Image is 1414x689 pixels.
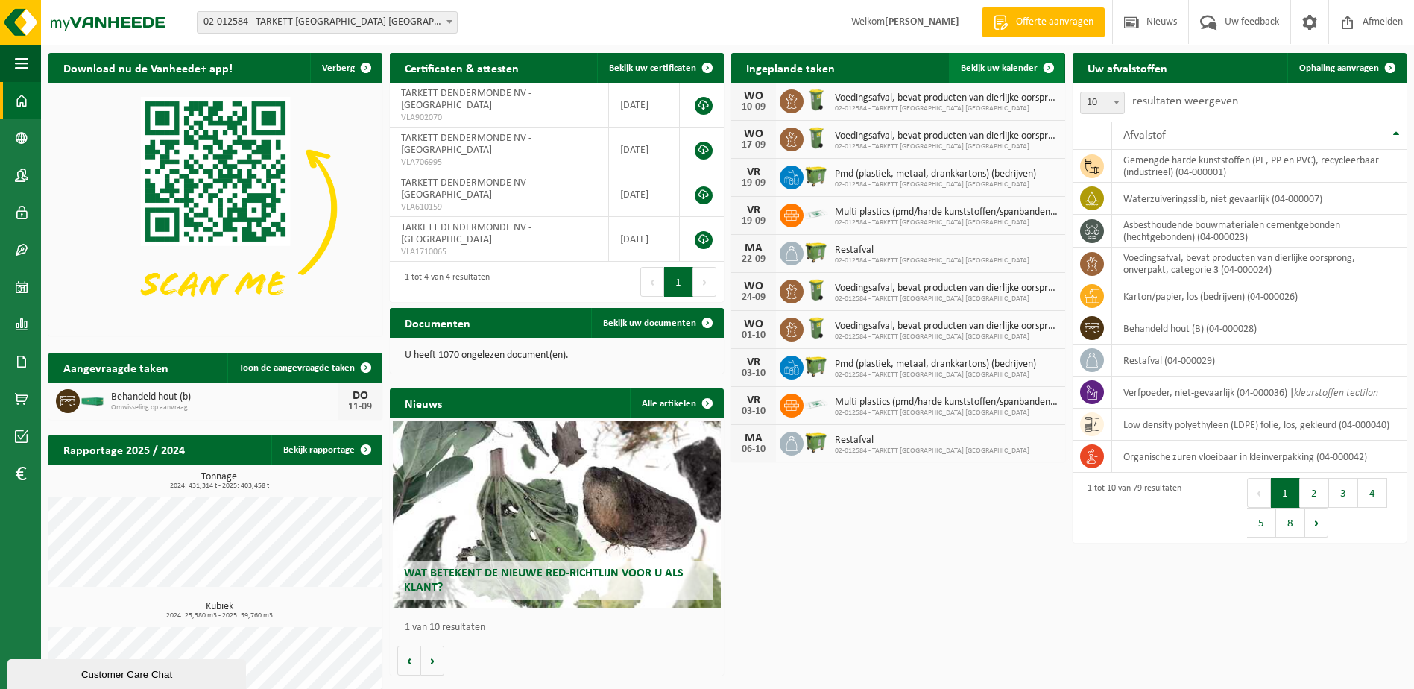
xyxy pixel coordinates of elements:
button: 8 [1276,508,1305,538]
img: WB-0140-HPE-GN-50 [804,125,829,151]
div: 24-09 [739,292,768,303]
span: Multi plastics (pmd/harde kunststoffen/spanbanden/eps/folie naturel/folie gemeng... [835,397,1058,409]
i: kleurstoffen tectilon [1294,388,1378,399]
a: Bekijk uw kalender [949,53,1064,83]
img: LP-SK-00500-LPE-16 [804,201,829,227]
h2: Aangevraagde taken [48,353,183,382]
div: 01-10 [739,330,768,341]
div: 03-10 [739,368,768,379]
td: [DATE] [609,83,680,128]
td: low density polyethyleen (LDPE) folie, los, gekleurd (04-000040) [1112,409,1407,441]
div: VR [739,394,768,406]
td: behandeld hout (B) (04-000028) [1112,312,1407,344]
span: 02-012584 - TARKETT [GEOGRAPHIC_DATA] [GEOGRAPHIC_DATA] [835,104,1058,113]
div: 1 tot 4 van 4 resultaten [397,265,490,298]
label: resultaten weergeven [1132,95,1238,107]
span: 02-012584 - TARKETT [GEOGRAPHIC_DATA] [GEOGRAPHIC_DATA] [835,447,1029,456]
td: [DATE] [609,128,680,172]
span: TARKETT DENDERMONDE NV - [GEOGRAPHIC_DATA] [401,177,531,201]
span: Toon de aangevraagde taken [239,363,355,373]
span: 02-012584 - TARKETT [GEOGRAPHIC_DATA] [GEOGRAPHIC_DATA] [835,409,1058,418]
div: 06-10 [739,444,768,455]
a: Bekijk rapportage [271,435,381,465]
button: 2 [1300,478,1329,508]
span: 10 [1080,92,1125,114]
span: Ophaling aanvragen [1299,63,1379,73]
td: waterzuiveringsslib, niet gevaarlijk (04-000007) [1112,183,1407,215]
h2: Ingeplande taken [731,53,850,82]
div: 11-09 [345,402,375,412]
div: WO [739,318,768,330]
span: TARKETT DENDERMONDE NV - [GEOGRAPHIC_DATA] [401,133,531,156]
span: VLA706995 [401,157,597,169]
a: Ophaling aanvragen [1287,53,1405,83]
button: Vorige [397,646,421,676]
button: Verberg [310,53,381,83]
div: 19-09 [739,216,768,227]
span: Verberg [322,63,355,73]
span: Bekijk uw documenten [603,318,696,328]
p: 1 van 10 resultaten [405,623,716,633]
button: 1 [664,267,693,297]
img: LP-SK-00500-LPE-16 [804,391,829,417]
span: 2024: 25,380 m3 - 2025: 59,760 m3 [56,612,382,620]
span: Pmd (plastiek, metaal, drankkartons) (bedrijven) [835,359,1036,371]
button: 5 [1247,508,1276,538]
span: Voedingsafval, bevat producten van dierlijke oorsprong, onverpakt, categorie 3 [835,321,1058,333]
div: WO [739,90,768,102]
div: 03-10 [739,406,768,417]
td: voedingsafval, bevat producten van dierlijke oorsprong, onverpakt, categorie 3 (04-000024) [1112,248,1407,280]
span: TARKETT DENDERMONDE NV - [GEOGRAPHIC_DATA] [401,222,531,245]
div: 19-09 [739,178,768,189]
div: 22-09 [739,254,768,265]
span: 02-012584 - TARKETT [GEOGRAPHIC_DATA] [GEOGRAPHIC_DATA] [835,180,1036,189]
div: WO [739,280,768,292]
h2: Uw afvalstoffen [1073,53,1182,82]
span: Voedingsafval, bevat producten van dierlijke oorsprong, onverpakt, categorie 3 [835,92,1058,104]
img: WB-0140-HPE-GN-50 [804,87,829,113]
span: Voedingsafval, bevat producten van dierlijke oorsprong, onverpakt, categorie 3 [835,130,1058,142]
div: 1 tot 10 van 79 resultaten [1080,476,1181,539]
p: U heeft 1070 ongelezen document(en). [405,350,709,361]
div: MA [739,432,768,444]
a: Toon de aangevraagde taken [227,353,381,383]
span: 02-012584 - TARKETT [GEOGRAPHIC_DATA] [GEOGRAPHIC_DATA] [835,371,1036,380]
span: 02-012584 - TARKETT [GEOGRAPHIC_DATA] [GEOGRAPHIC_DATA] [835,257,1029,265]
img: WB-1100-HPE-GN-50 [804,430,829,455]
span: Afvalstof [1123,130,1166,142]
h2: Documenten [390,308,485,337]
td: restafval (04-000029) [1112,344,1407,377]
div: 10-09 [739,102,768,113]
div: VR [739,356,768,368]
span: 02-012584 - TARKETT [GEOGRAPHIC_DATA] [GEOGRAPHIC_DATA] [835,142,1058,151]
img: WB-0140-HPE-GN-50 [804,277,829,303]
td: [DATE] [609,172,680,217]
span: Restafval [835,435,1029,447]
button: 4 [1358,478,1387,508]
span: Bekijk uw certificaten [609,63,696,73]
span: VLA1710065 [401,246,597,258]
span: 2024: 431,314 t - 2025: 403,458 t [56,482,382,490]
td: organische zuren vloeibaar in kleinverpakking (04-000042) [1112,441,1407,473]
span: Wat betekent de nieuwe RED-richtlijn voor u als klant? [404,567,684,594]
div: 17-09 [739,140,768,151]
span: Omwisseling op aanvraag [111,403,338,412]
a: Alle artikelen [630,388,722,418]
a: Bekijk uw certificaten [597,53,722,83]
a: Wat betekent de nieuwe RED-richtlijn voor u als klant? [393,421,720,608]
span: 02-012584 - TARKETT [GEOGRAPHIC_DATA] [GEOGRAPHIC_DATA] [835,333,1058,342]
span: Behandeld hout (b) [111,391,338,403]
img: WB-1100-HPE-GN-50 [804,163,829,189]
span: 02-012584 - TARKETT DENDERMONDE NV - DENDERMONDE [197,11,458,34]
iframe: chat widget [7,656,249,689]
span: Multi plastics (pmd/harde kunststoffen/spanbanden/eps/folie naturel/folie gemeng... [835,207,1058,218]
td: asbesthoudende bouwmaterialen cementgebonden (hechtgebonden) (04-000023) [1112,215,1407,248]
img: Download de VHEPlus App [48,83,382,333]
button: 1 [1271,478,1300,508]
h2: Rapportage 2025 / 2024 [48,435,200,464]
h3: Kubiek [56,602,382,620]
img: HK-XC-20-GN-00 [80,393,105,406]
td: [DATE] [609,217,680,262]
span: Offerte aanvragen [1012,15,1097,30]
div: MA [739,242,768,254]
